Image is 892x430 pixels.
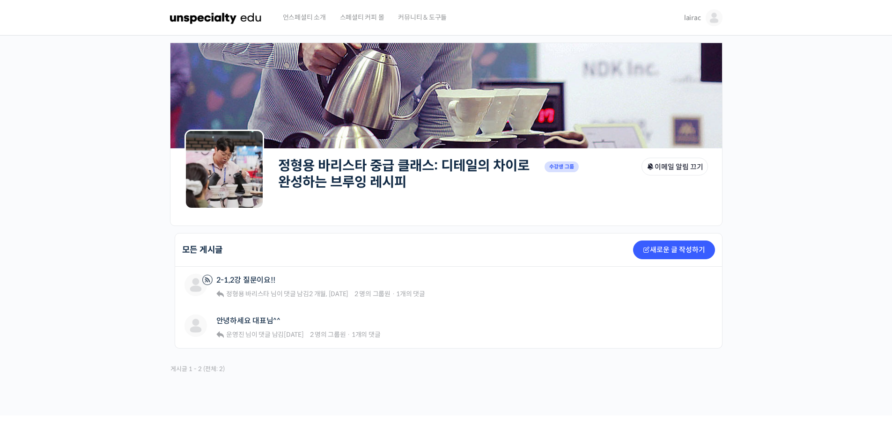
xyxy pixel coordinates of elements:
span: 운영진 [226,330,244,339]
img: Group logo of 정형용 바리스타 중급 클래스: 디테일의 차이로 완성하는 브루잉 레시피 [184,130,264,209]
a: 정형용 바리스타 중급 클래스: 디테일의 차이로 완성하는 브루잉 레시피 [278,157,530,190]
h2: 모든 게시글 [182,246,223,254]
span: 님이 댓글 남김 [225,290,348,298]
span: 2 명의 그룹원 [310,330,346,339]
a: 정형용 바리스타 [225,290,269,298]
a: 새로운 글 작성하기 [633,241,715,259]
span: 님이 댓글 남김 [225,330,303,339]
span: 1개의 댓글 [396,290,425,298]
a: 2-1,2강 질문이요!! [216,276,275,284]
span: · [392,290,395,298]
div: 게시글 1 - 2 (전체: 2) [170,362,225,376]
button: 이메일 알림 끄기 [641,158,708,175]
span: 2 명의 그룹원 [354,290,391,298]
span: lairac [684,14,701,22]
a: 운영진 [225,330,244,339]
a: 2 개월, [DATE] [309,290,348,298]
a: [DATE] [284,330,304,339]
span: 정형용 바리스타 [226,290,269,298]
span: 1개의 댓글 [352,330,381,339]
span: · [347,330,350,339]
a: 안녕하세요 대표님^^ [216,316,280,325]
span: 수강생 그룹 [545,161,579,172]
